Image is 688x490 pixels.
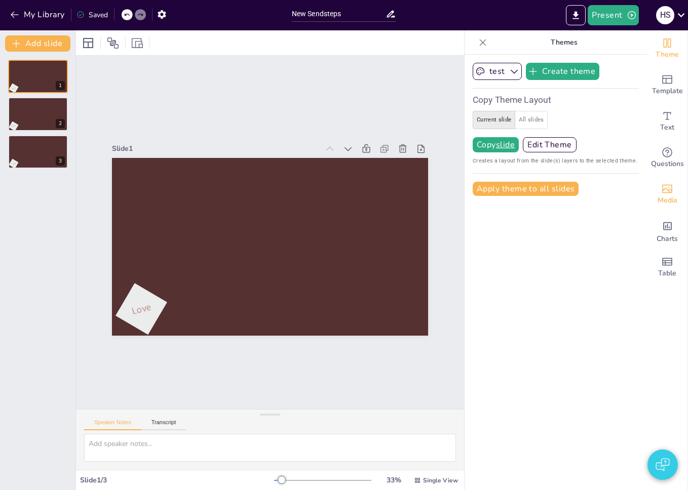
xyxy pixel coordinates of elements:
button: Export to PowerPoint [566,5,586,25]
span: Theme [656,49,679,60]
span: Single View [423,476,458,484]
div: 3 [56,156,65,166]
button: Apply theme to all slides [473,182,579,196]
button: My Library [8,7,69,23]
span: Love [12,124,16,127]
span: Template [652,86,683,97]
div: Change the overall theme [647,30,687,67]
div: Resize presentation [130,35,145,51]
div: 3 [8,135,68,169]
input: Insert title [292,7,386,21]
div: 2 [56,119,65,128]
u: slide [496,141,515,149]
div: Slide 1 / 3 [80,475,274,485]
h6: Copy Theme Layout [473,93,639,107]
div: Get real-time input from your audience [647,140,687,176]
button: Transcript [141,419,186,430]
span: Charts [657,233,678,244]
div: h s [656,6,674,24]
span: Position [107,37,119,49]
div: Slide 1 [121,128,328,158]
div: Add charts and graphs [647,213,687,249]
span: Questions [651,158,684,170]
button: Edit Theme [523,137,577,152]
div: Add a table [647,249,687,285]
span: Love [12,87,16,90]
span: Text [660,122,674,133]
span: Table [658,268,676,279]
div: Add ready made slides [647,67,687,103]
button: current slide [473,111,515,129]
button: test [473,63,522,80]
span: Creates a layout from the slide(s) layers to the selected theme. [473,156,639,165]
button: h s [656,5,674,25]
div: 2 [8,97,68,131]
button: Copyslide [473,137,519,152]
button: Speaker Notes [84,419,141,430]
span: Media [658,195,677,206]
span: Love [12,162,16,165]
button: Add slide [5,35,70,52]
div: Saved [77,10,108,20]
div: create layout [473,111,639,129]
span: Love [124,287,144,303]
button: Create theme [526,63,600,80]
div: 33 % [381,475,406,485]
div: Add text boxes [647,103,687,140]
div: Layout [80,35,96,51]
div: 1 [8,60,68,93]
div: 1 [56,81,65,90]
button: Present [588,5,638,25]
p: Themes [491,30,637,55]
div: Add images, graphics, shapes or video [647,176,687,213]
button: all slides [515,111,548,129]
